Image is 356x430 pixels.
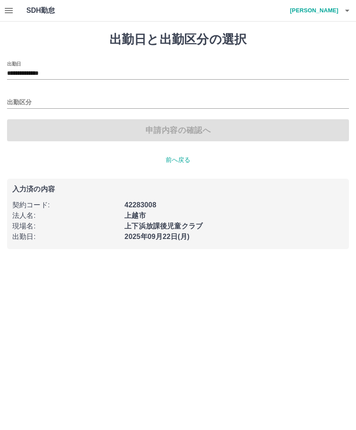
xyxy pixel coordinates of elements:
b: 42283008 [124,201,156,209]
b: 上下浜放課後児童クラブ [124,222,203,230]
h1: 出勤日と出勤区分の選択 [7,32,349,47]
p: 入力済の内容 [12,186,344,193]
b: 上越市 [124,212,145,219]
p: 前へ戻る [7,155,349,165]
p: 契約コード : [12,200,119,210]
p: 出勤日 : [12,232,119,242]
b: 2025年09月22日(月) [124,233,189,240]
p: 法人名 : [12,210,119,221]
p: 現場名 : [12,221,119,232]
label: 出勤日 [7,60,21,67]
